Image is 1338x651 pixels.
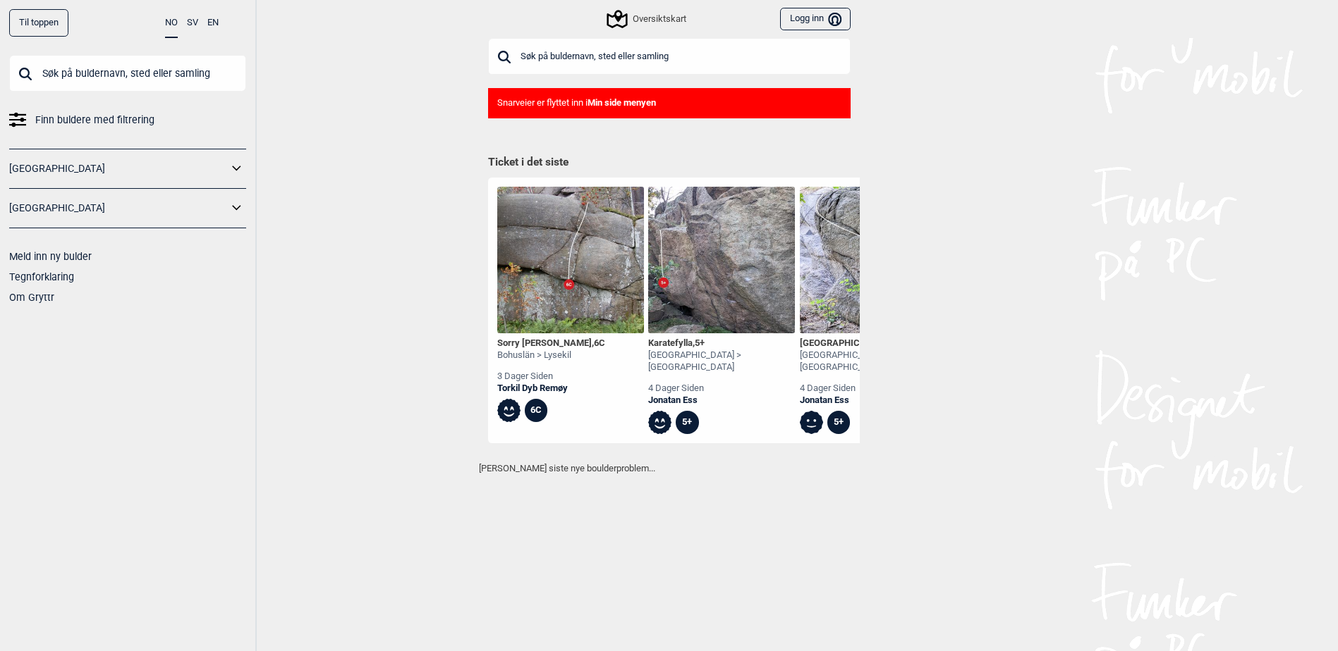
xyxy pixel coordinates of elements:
div: Oversiktskart [609,11,686,27]
div: Sorry [PERSON_NAME] , [497,337,605,349]
p: [PERSON_NAME] siste nye boulderproblem... [479,461,860,476]
button: SV [187,9,198,37]
a: Om Gryttr [9,292,54,303]
div: Bohuslän > Lysekil [497,349,605,361]
button: EN [207,9,219,37]
img: Sorry Stig [497,187,644,333]
button: NO [165,9,178,38]
button: Logg inn [780,8,850,31]
div: 4 dager siden [800,383,947,395]
h1: Ticket i det siste [488,155,851,170]
img: Crimp boulevard [800,187,947,333]
div: Til toppen [9,9,68,37]
input: Søk på buldernavn, sted eller samling [9,55,246,92]
div: Karatefylla , [648,337,795,349]
div: 5+ [676,411,699,434]
a: Meld inn ny bulder [9,251,92,262]
a: Torkil Dyb Remøy [497,383,605,395]
a: [GEOGRAPHIC_DATA] [9,198,228,218]
input: Søk på buldernavn, sted eller samling [488,38,851,75]
div: [GEOGRAPHIC_DATA] > [GEOGRAPHIC_DATA] [800,349,947,373]
img: Karatefylla [648,187,795,333]
a: [GEOGRAPHIC_DATA] [9,159,228,179]
a: Jonatan Ess [800,395,947,407]
div: 3 dager siden [497,371,605,383]
div: 6C [525,399,548,422]
div: 5+ [827,411,851,434]
div: [GEOGRAPHIC_DATA] > [GEOGRAPHIC_DATA] [648,349,795,373]
a: Jonatan Ess [648,395,795,407]
a: Tegnforklaring [9,271,74,283]
span: Finn buldere med filtrering [35,110,154,130]
div: 4 dager siden [648,383,795,395]
span: 6C [594,337,605,348]
span: 5+ [695,337,705,348]
div: Snarveier er flyttet inn i [488,88,851,118]
a: Finn buldere med filtrering [9,110,246,130]
div: [GEOGRAPHIC_DATA] , [800,337,947,349]
b: Min side menyen [588,97,656,108]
